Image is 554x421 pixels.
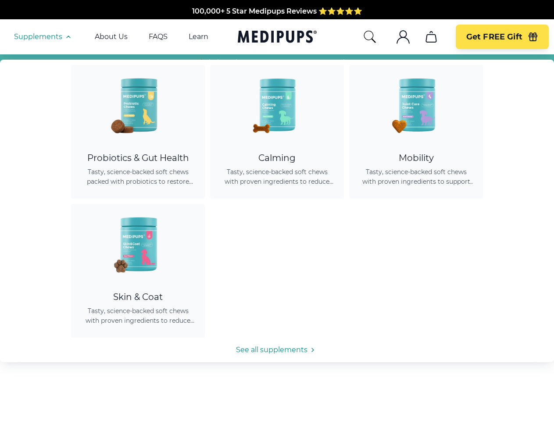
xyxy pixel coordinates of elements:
div: Skin & Coat [82,292,194,303]
a: Skin & Coat Chews - MedipupsSkin & CoatTasty, science-backed soft chews with proven ingredients t... [71,204,205,338]
span: Tasty, science-backed soft chews with proven ingredients to reduce anxiety, promote relaxation, a... [221,167,333,186]
span: Tasty, science-backed soft chews packed with probiotics to restore gut balance, ease itching, sup... [82,167,194,186]
div: Calming [221,153,333,164]
span: Free Shipping + 60 day money-back guarantee [193,15,362,24]
span: Tasty, science-backed soft chews with proven ingredients to reduce shedding, promote healthy skin... [82,306,194,325]
img: Calming Dog Chews - Medipups [238,65,317,144]
span: Supplements [14,32,62,41]
button: Get FREE Gift [456,25,549,49]
a: About Us [95,32,128,41]
img: Probiotic Dog Chews - Medipups [99,65,178,144]
div: Probiotics & Gut Health [82,153,194,164]
img: Joint Care Chews - Medipups [377,65,456,144]
span: Tasty, science-backed soft chews with proven ingredients to support joint health, improve mobilit... [360,167,472,186]
span: Made In The [GEOGRAPHIC_DATA] from domestic & globally sourced ingredients [131,5,423,13]
a: FAQS [149,32,168,41]
div: Mobility [360,153,472,164]
button: cart [421,26,442,47]
a: Probiotic Dog Chews - MedipupsProbiotics & Gut HealthTasty, science-backed soft chews packed with... [71,65,205,199]
a: Calming Dog Chews - MedipupsCalmingTasty, science-backed soft chews with proven ingredients to re... [210,65,344,199]
button: search [363,30,377,44]
img: Skin & Coat Chews - Medipups [99,204,178,283]
button: Supplements [14,32,74,42]
span: Get FREE Gift [466,32,522,42]
a: Joint Care Chews - MedipupsMobilityTasty, science-backed soft chews with proven ingredients to su... [349,65,483,199]
a: Learn [189,32,208,41]
button: account [393,26,414,47]
a: Medipups [238,29,317,46]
